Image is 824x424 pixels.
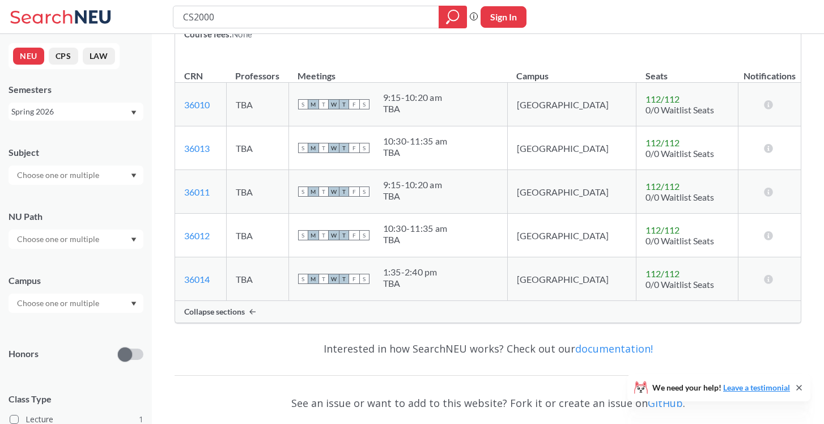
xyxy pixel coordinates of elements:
[507,257,636,301] td: [GEOGRAPHIC_DATA]
[318,143,329,153] span: T
[339,143,349,153] span: T
[9,166,143,185] div: Dropdown arrow
[49,48,78,65] button: CPS
[308,230,318,240] span: M
[383,147,448,158] div: TBA
[507,214,636,257] td: [GEOGRAPHIC_DATA]
[329,99,339,109] span: W
[645,279,714,290] span: 0/0 Waitlist Seats
[645,137,679,148] span: 112 / 112
[383,179,442,190] div: 9:15 - 10:20 am
[9,210,143,223] div: NU Path
[226,58,288,83] th: Professors
[308,186,318,197] span: M
[83,48,115,65] button: LAW
[226,170,288,214] td: TBA
[184,70,203,82] div: CRN
[9,103,143,121] div: Spring 2026Dropdown arrow
[645,104,714,115] span: 0/0 Waitlist Seats
[131,302,137,306] svg: Dropdown arrow
[11,105,130,118] div: Spring 2026
[645,181,679,192] span: 112 / 112
[645,192,714,202] span: 0/0 Waitlist Seats
[131,173,137,178] svg: Dropdown arrow
[383,223,448,234] div: 10:30 - 11:35 am
[9,146,143,159] div: Subject
[349,143,359,153] span: F
[131,111,137,115] svg: Dropdown arrow
[645,268,679,279] span: 112 / 112
[175,301,801,323] div: Collapse sections
[329,230,339,240] span: W
[11,232,107,246] input: Choose one or multiple
[507,170,636,214] td: [GEOGRAPHIC_DATA]
[308,274,318,284] span: M
[184,143,210,154] a: 36013
[738,58,801,83] th: Notifications
[507,58,636,83] th: Campus
[349,230,359,240] span: F
[329,274,339,284] span: W
[184,307,245,317] span: Collapse sections
[11,296,107,310] input: Choose one or multiple
[318,274,329,284] span: T
[339,274,349,284] span: T
[339,99,349,109] span: T
[298,230,308,240] span: S
[359,230,369,240] span: S
[383,103,442,115] div: TBA
[9,230,143,249] div: Dropdown arrow
[9,294,143,313] div: Dropdown arrow
[11,168,107,182] input: Choose one or multiple
[9,274,143,287] div: Campus
[9,393,143,405] span: Class Type
[383,135,448,147] div: 10:30 - 11:35 am
[298,143,308,153] span: S
[184,230,210,241] a: 36012
[359,99,369,109] span: S
[226,257,288,301] td: TBA
[645,235,714,246] span: 0/0 Waitlist Seats
[339,230,349,240] span: T
[13,48,44,65] button: NEU
[298,186,308,197] span: S
[318,99,329,109] span: T
[383,278,438,289] div: TBA
[329,186,339,197] span: W
[507,83,636,126] td: [GEOGRAPHIC_DATA]
[184,99,210,110] a: 36010
[298,99,308,109] span: S
[645,148,714,159] span: 0/0 Waitlist Seats
[182,7,431,27] input: Class, professor, course number, "phrase"
[383,234,448,245] div: TBA
[175,332,801,365] div: Interested in how SearchNEU works? Check out our
[131,238,137,242] svg: Dropdown arrow
[318,186,329,197] span: T
[349,99,359,109] span: F
[383,190,442,202] div: TBA
[645,94,679,104] span: 112 / 112
[184,274,210,285] a: 36014
[575,342,653,355] a: documentation!
[226,214,288,257] td: TBA
[339,186,349,197] span: T
[288,58,507,83] th: Meetings
[9,347,39,361] p: Honors
[226,126,288,170] td: TBA
[652,384,790,392] span: We need your help!
[349,186,359,197] span: F
[383,266,438,278] div: 1:35 - 2:40 pm
[175,387,801,419] div: See an issue or want to add to this website? Fork it or create an issue on .
[298,274,308,284] span: S
[308,143,318,153] span: M
[507,126,636,170] td: [GEOGRAPHIC_DATA]
[184,186,210,197] a: 36011
[645,224,679,235] span: 112 / 112
[481,6,526,28] button: Sign In
[723,383,790,392] a: Leave a testimonial
[383,92,442,103] div: 9:15 - 10:20 am
[439,6,467,28] div: magnifying glass
[9,83,143,96] div: Semesters
[359,186,369,197] span: S
[359,274,369,284] span: S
